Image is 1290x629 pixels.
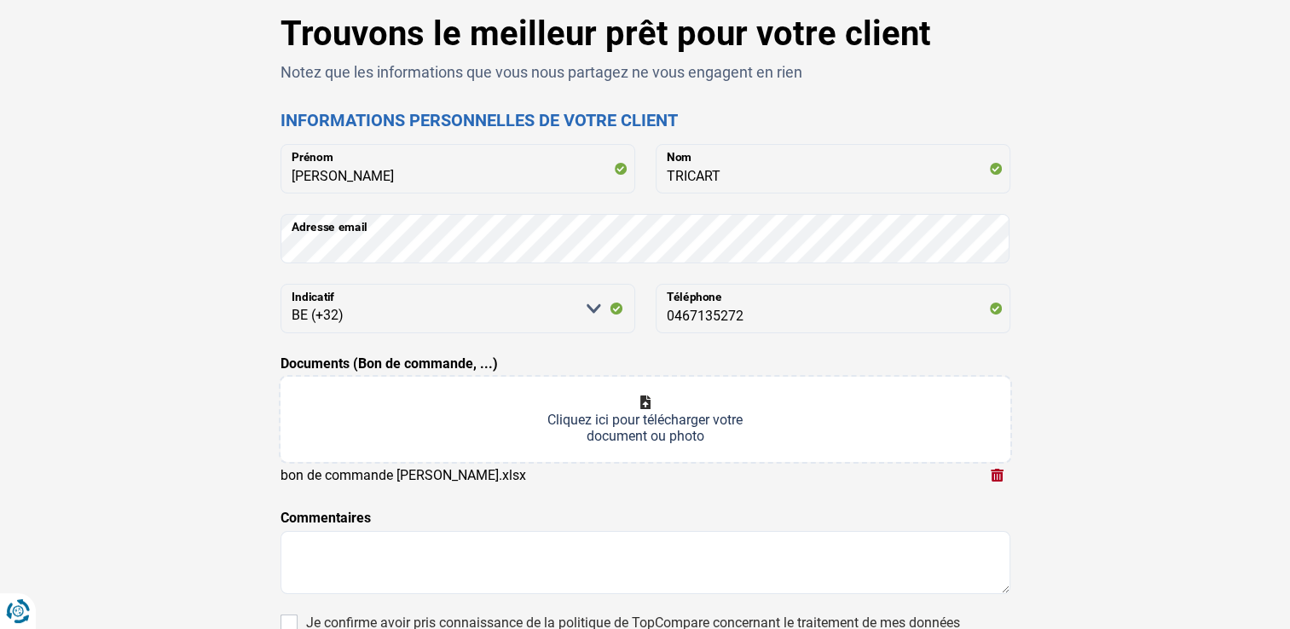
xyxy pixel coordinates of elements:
div: bon de commande [PERSON_NAME].xlsx [281,467,526,483]
p: Notez que les informations que vous nous partagez ne vous engagent en rien [281,61,1010,83]
select: Indicatif [281,284,635,333]
input: 401020304 [656,284,1010,333]
h1: Trouvons le meilleur prêt pour votre client [281,14,1010,55]
h2: Informations personnelles de votre client [281,110,1010,130]
label: Commentaires [281,508,371,528]
label: Documents (Bon de commande, ...) [281,354,498,374]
